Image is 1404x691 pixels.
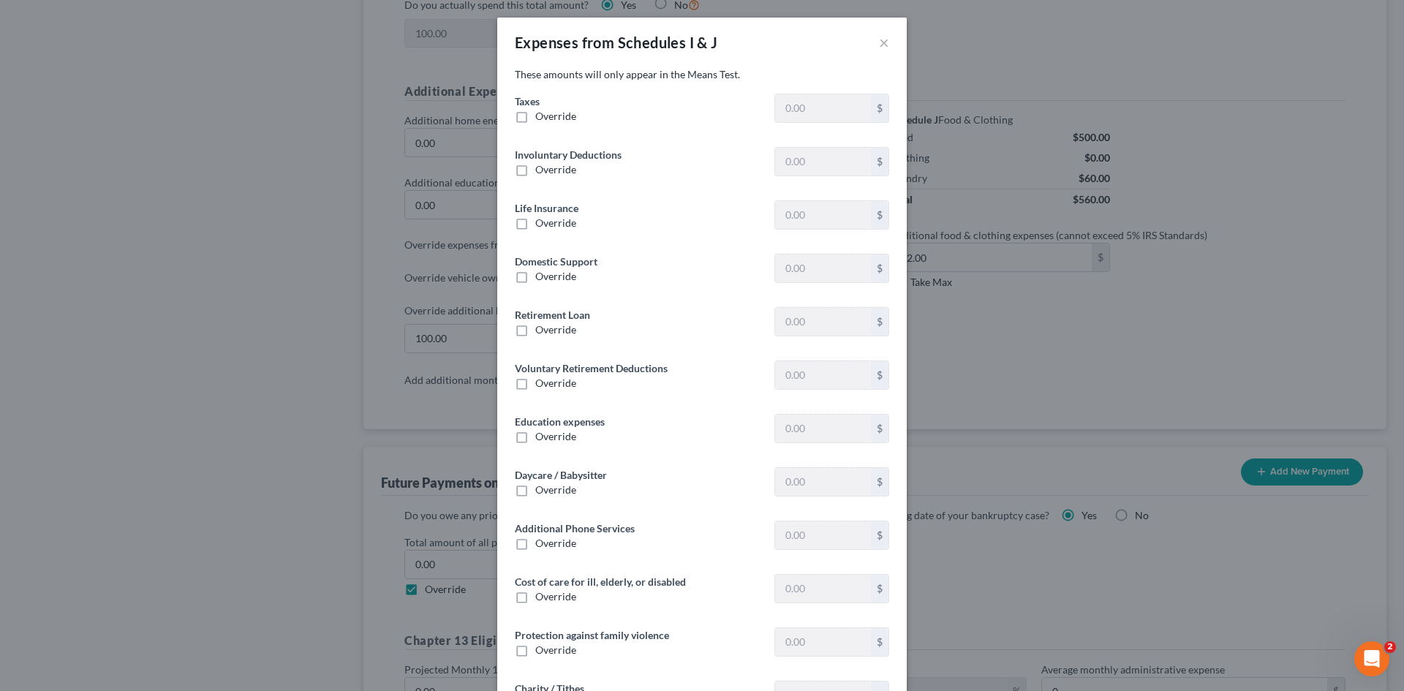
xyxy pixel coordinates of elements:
[515,32,718,53] div: Expenses from Schedules I & J
[871,628,888,656] div: $
[871,575,888,603] div: $
[515,574,686,589] label: Cost of care for ill, elderly, or disabled
[871,94,888,122] div: $
[775,468,871,496] input: 0.00
[535,643,576,656] span: Override
[871,361,888,389] div: $
[515,521,635,536] label: Additional Phone Services
[775,201,871,229] input: 0.00
[871,148,888,175] div: $
[515,94,540,109] label: Taxes
[515,307,590,322] label: Retirement Loan
[515,414,605,429] label: Education expenses
[775,308,871,336] input: 0.00
[775,254,871,282] input: 0.00
[871,201,888,229] div: $
[775,628,871,656] input: 0.00
[535,377,576,389] span: Override
[515,467,607,483] label: Daycare / Babysitter
[871,468,888,496] div: $
[535,483,576,496] span: Override
[775,521,871,549] input: 0.00
[535,270,576,282] span: Override
[1384,641,1396,653] span: 2
[515,360,668,376] label: Voluntary Retirement Deductions
[775,94,871,122] input: 0.00
[871,521,888,549] div: $
[535,537,576,549] span: Override
[535,590,576,603] span: Override
[775,361,871,389] input: 0.00
[871,415,888,442] div: $
[515,67,889,82] p: These amounts will only appear in the Means Test.
[535,163,576,175] span: Override
[775,148,871,175] input: 0.00
[535,110,576,122] span: Override
[879,34,889,51] button: ×
[515,254,597,269] label: Domestic Support
[775,415,871,442] input: 0.00
[871,308,888,336] div: $
[535,216,576,229] span: Override
[515,627,669,643] label: Protection against family violence
[535,323,576,336] span: Override
[535,430,576,442] span: Override
[871,254,888,282] div: $
[515,200,578,216] label: Life Insurance
[515,147,622,162] label: Involuntary Deductions
[1354,641,1389,676] iframe: Intercom live chat
[775,575,871,603] input: 0.00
